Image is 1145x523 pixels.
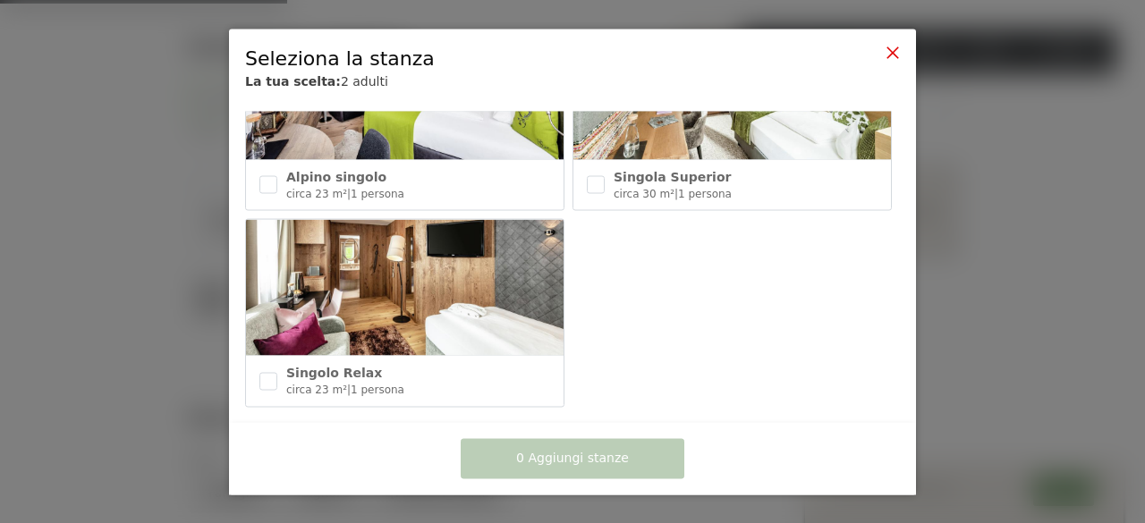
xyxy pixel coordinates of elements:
[286,169,386,183] font: Alpino singolo
[347,187,351,199] font: |
[286,187,347,199] font: circa 23 m²
[245,46,435,69] font: Seleziona la stanza
[614,187,674,199] font: circa 30 m²
[286,384,347,396] font: circa 23 m²
[351,187,404,199] font: 1 persona
[678,187,732,199] font: 1 persona
[341,74,388,89] font: 2 adulti
[245,74,341,89] font: La tua scelta:
[347,384,351,396] font: |
[614,169,731,183] font: Singola Superior
[674,187,678,199] font: |
[351,384,404,396] font: 1 persona
[286,366,382,380] font: Singolo Relax
[246,220,564,356] img: Singolo Relax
